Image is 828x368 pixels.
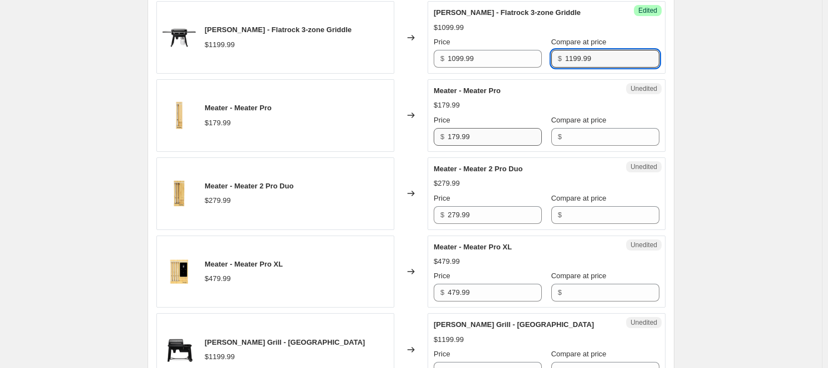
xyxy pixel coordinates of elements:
div: $279.99 [434,178,460,189]
span: $ [558,54,562,63]
span: [PERSON_NAME] Grill - [GEOGRAPHIC_DATA] [434,320,594,329]
span: Price [434,194,450,202]
img: 2024_PROXL_994x994_97e3282e-7c7c-48c3-b738-dcfe97db238b_80x.webp [162,255,196,288]
span: $ [440,132,444,141]
div: $279.99 [205,195,231,206]
span: Compare at price [551,194,607,202]
div: $179.99 [205,117,231,129]
span: Price [434,272,450,280]
div: $1199.99 [205,351,235,362]
span: Unedited [631,241,657,249]
span: Compare at price [551,116,607,124]
div: $479.99 [434,256,460,267]
span: $ [440,288,444,297]
div: $1199.99 [434,334,464,345]
span: $ [440,54,444,63]
span: Price [434,38,450,46]
span: Compare at price [551,38,607,46]
span: Unedited [631,162,657,171]
span: Meater - Meater Pro XL [434,243,512,251]
span: Edited [638,6,657,15]
img: MEATER2Plus_01_700x700_1fe57df5-5c18-4234-8b76-c64c7e9eea40_80x.webp [162,99,196,132]
div: $179.99 [434,100,460,111]
span: Meater - Meater Pro [205,104,272,112]
img: 1DFL42LLAC_Griddle_PropaneTankInPlace_9287-1200x1200-28e5ebb_80x.png [162,21,196,54]
span: Meater - Meater Pro XL [205,260,283,268]
span: [PERSON_NAME] - Flatrock 3-zone Griddle [205,25,352,34]
img: DUO_FRONT_1_80x.png [162,177,196,210]
span: Compare at price [551,350,607,358]
span: Meater - Meater Pro [434,86,501,95]
span: Price [434,116,450,124]
span: $ [558,132,562,141]
span: $ [440,211,444,219]
span: $ [558,288,562,297]
div: $1199.99 [205,39,235,50]
span: Compare at price [551,272,607,280]
img: TFB86MLH_Woodridge_25_Studio_Front-1200x1200-28e5ebb_80x.png [162,333,196,366]
span: [PERSON_NAME] Grill - [GEOGRAPHIC_DATA] [205,338,365,346]
span: Meater - Meater 2 Pro Duo [205,182,293,190]
span: Price [434,350,450,358]
span: Unedited [631,318,657,327]
span: [PERSON_NAME] - Flatrock 3-zone Griddle [434,8,581,17]
span: $ [558,211,562,219]
span: Meater - Meater 2 Pro Duo [434,165,522,173]
div: $1099.99 [434,22,464,33]
span: Unedited [631,84,657,93]
div: $479.99 [205,273,231,284]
